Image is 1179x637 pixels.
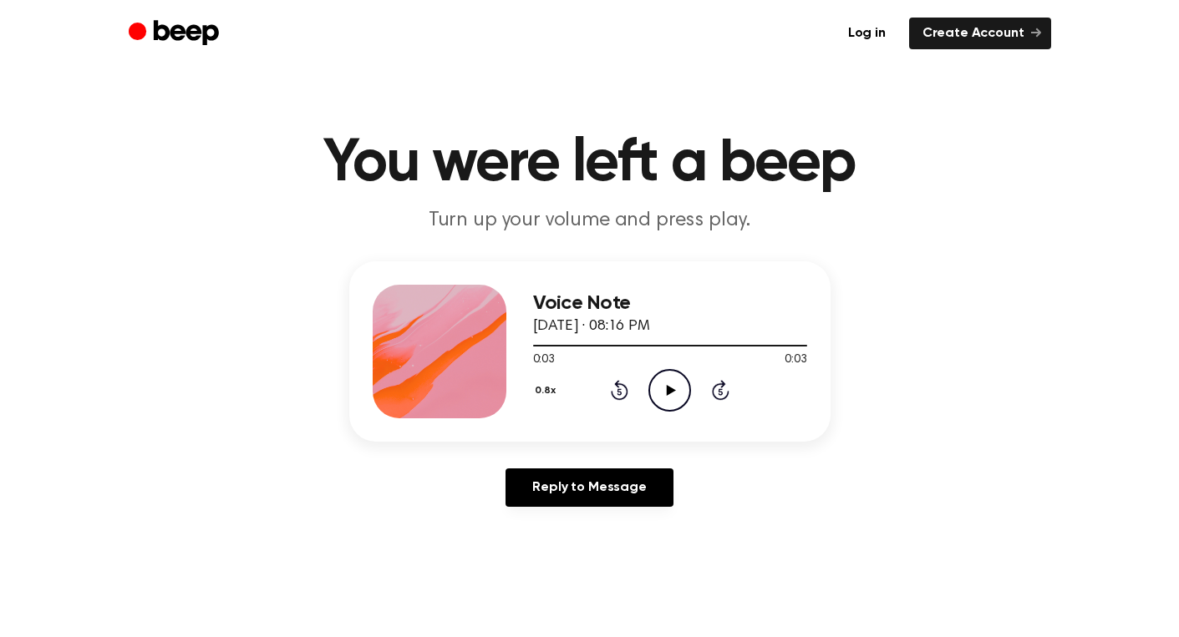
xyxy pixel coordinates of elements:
h1: You were left a beep [162,134,1018,194]
a: Create Account [909,18,1051,49]
h3: Voice Note [533,292,807,315]
a: Beep [129,18,223,50]
span: [DATE] · 08:16 PM [533,319,650,334]
span: 0:03 [533,351,555,369]
a: Log in [835,18,899,49]
p: Turn up your volume and press play. [269,207,911,235]
button: 0.8x [533,377,562,405]
a: Reply to Message [506,468,673,507]
span: 0:03 [785,351,806,369]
